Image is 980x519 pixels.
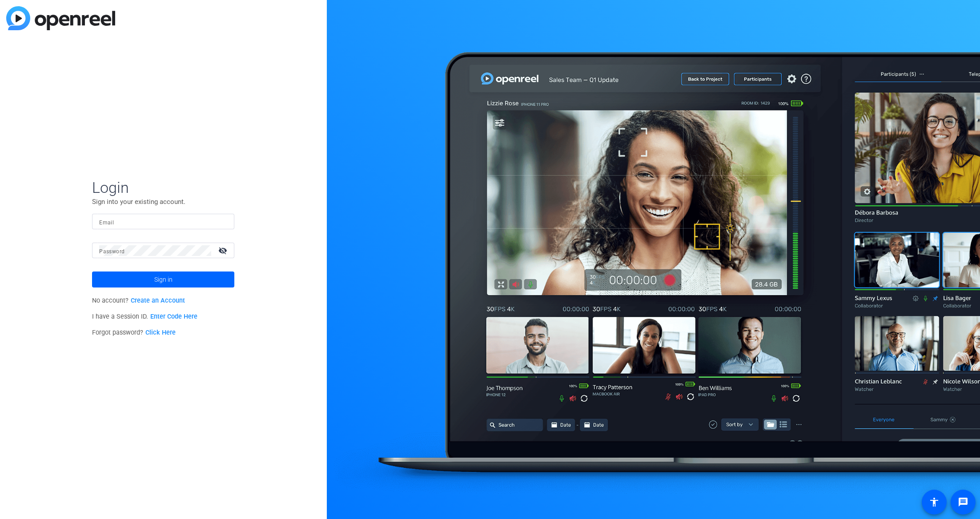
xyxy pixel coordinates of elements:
[213,244,234,257] mat-icon: visibility_off
[150,313,197,320] a: Enter Code Here
[92,297,185,304] span: No account?
[99,248,125,255] mat-label: Password
[92,178,234,197] span: Login
[92,197,234,207] p: Sign into your existing account.
[92,271,234,287] button: Sign in
[99,220,114,226] mat-label: Email
[92,329,176,336] span: Forgot password?
[145,329,176,336] a: Click Here
[131,297,185,304] a: Create an Account
[929,497,940,507] mat-icon: accessibility
[154,268,173,291] span: Sign in
[958,497,968,507] mat-icon: message
[92,313,197,320] span: I have a Session ID.
[99,216,227,227] input: Enter Email Address
[6,6,115,30] img: blue-gradient.svg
